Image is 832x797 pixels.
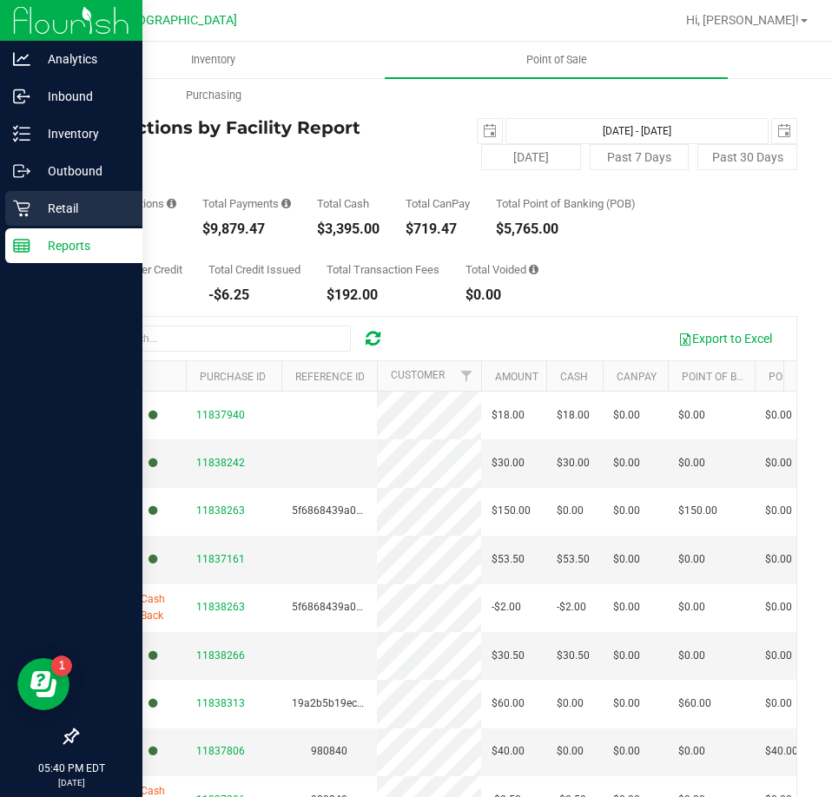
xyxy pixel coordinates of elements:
[466,264,538,275] div: Total Voided
[613,648,640,664] span: $0.00
[492,407,525,424] span: $18.00
[311,745,347,757] span: 980840
[200,371,266,383] a: Purchase ID
[678,503,717,519] span: $150.00
[406,222,470,236] div: $719.47
[492,599,521,616] span: -$2.00
[13,200,30,217] inline-svg: Retail
[765,695,792,712] span: $0.00
[557,648,590,664] span: $30.50
[557,599,586,616] span: -$2.00
[492,455,525,471] span: $30.00
[697,144,797,170] button: Past 30 Days
[168,52,259,68] span: Inventory
[317,198,380,209] div: Total Cash
[90,326,351,352] input: Search...
[686,13,799,27] span: Hi, [PERSON_NAME]!
[13,50,30,68] inline-svg: Analytics
[141,591,175,624] span: Cash Back
[292,601,479,613] span: 5f6868439a05b970d0f632e3c2aa2c90
[208,264,300,275] div: Total Credit Issued
[202,198,291,209] div: Total Payments
[281,198,291,209] i: Sum of all successful, non-voided payment transaction amounts, excluding tips and transaction fees.
[678,695,711,712] span: $60.00
[492,743,525,760] span: $40.00
[13,162,30,180] inline-svg: Outbound
[682,371,805,383] a: Point of Banking (POB)
[295,371,365,383] a: Reference ID
[613,503,640,519] span: $0.00
[13,88,30,105] inline-svg: Inbound
[196,745,245,757] span: 11837806
[391,369,445,381] a: Customer
[765,599,792,616] span: $0.00
[557,503,584,519] span: $0.00
[492,551,525,568] span: $53.50
[196,504,245,517] span: 11838263
[557,743,584,760] span: $0.00
[30,86,135,107] p: Inbound
[327,288,439,302] div: $192.00
[196,457,245,469] span: 11838242
[492,648,525,664] span: $30.50
[406,198,470,209] div: Total CanPay
[765,407,792,424] span: $0.00
[496,222,636,236] div: $5,765.00
[385,42,728,78] a: Point of Sale
[613,599,640,616] span: $0.00
[557,551,590,568] span: $53.50
[13,125,30,142] inline-svg: Inventory
[765,551,792,568] span: $0.00
[678,599,705,616] span: $0.00
[452,361,481,391] a: Filter
[42,42,385,78] a: Inventory
[613,551,640,568] span: $0.00
[8,761,135,776] p: 05:40 PM EDT
[492,695,525,712] span: $60.00
[196,601,245,613] span: 11838263
[196,697,245,709] span: 11838313
[42,77,385,114] a: Purchasing
[162,88,265,103] span: Purchasing
[208,288,300,302] div: -$6.25
[292,504,479,517] span: 5f6868439a05b970d0f632e3c2aa2c90
[327,264,439,275] div: Total Transaction Fees
[560,371,588,383] a: Cash
[613,455,640,471] span: $0.00
[765,743,798,760] span: $40.00
[118,13,237,28] span: [GEOGRAPHIC_DATA]
[613,407,640,424] span: $0.00
[17,658,69,710] iframe: Resource center
[678,551,705,568] span: $0.00
[557,455,590,471] span: $30.00
[678,743,705,760] span: $0.00
[196,553,245,565] span: 11837161
[613,743,640,760] span: $0.00
[317,222,380,236] div: $3,395.00
[202,222,291,236] div: $9,879.47
[613,695,640,712] span: $0.00
[76,118,437,137] h4: Transactions by Facility Report
[503,52,611,68] span: Point of Sale
[557,407,590,424] span: $18.00
[765,503,792,519] span: $0.00
[30,198,135,219] p: Retail
[196,409,245,421] span: 11837940
[30,235,135,256] p: Reports
[667,324,783,353] button: Export to Excel
[13,237,30,254] inline-svg: Reports
[496,198,636,209] div: Total Point of Banking (POB)
[481,144,581,170] button: [DATE]
[30,161,135,181] p: Outbound
[678,407,705,424] span: $0.00
[478,119,502,143] span: select
[765,648,792,664] span: $0.00
[495,371,538,383] a: Amount
[8,776,135,789] p: [DATE]
[590,144,690,170] button: Past 7 Days
[30,123,135,144] p: Inventory
[557,695,584,712] span: $0.00
[51,655,72,676] iframe: Resource center unread badge
[772,119,796,143] span: select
